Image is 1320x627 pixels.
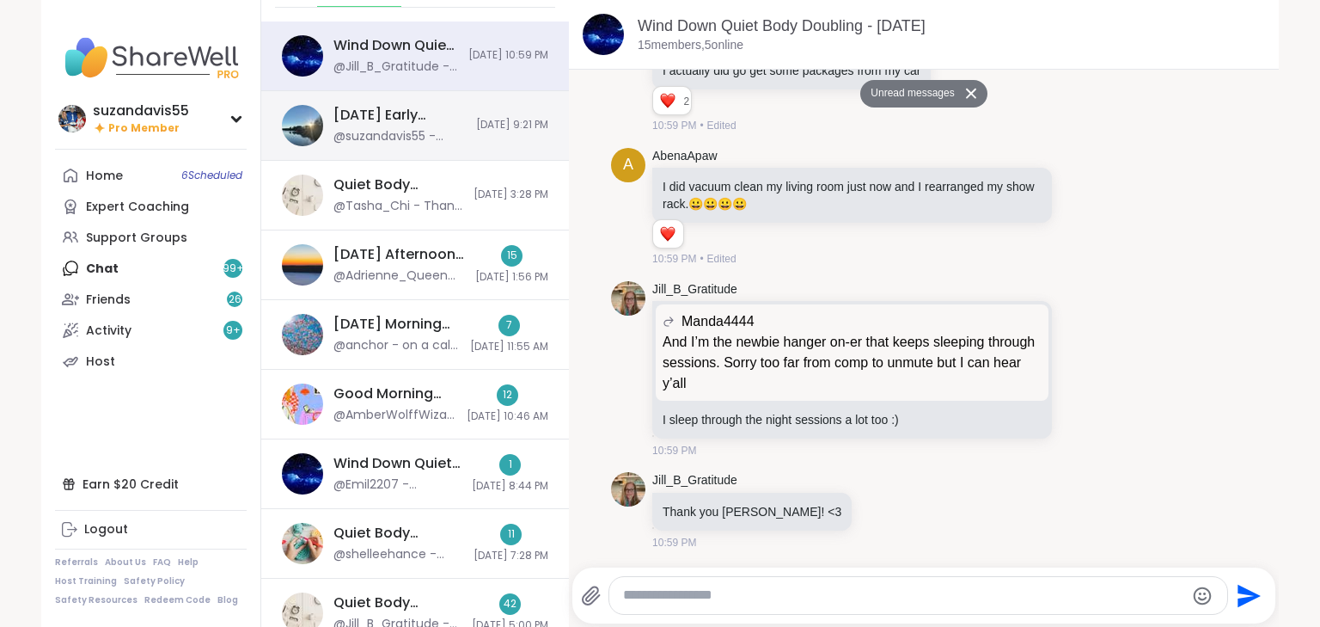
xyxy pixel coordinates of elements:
[652,281,737,298] a: Jill_B_Gratitude
[153,556,171,569] a: FAQ
[652,443,696,458] span: 10:59 PM
[178,556,199,569] a: Help
[144,594,211,606] a: Redeem Code
[86,199,189,216] div: Expert Coaching
[467,409,548,424] span: [DATE] 10:46 AM
[475,270,548,285] span: [DATE] 1:56 PM
[501,245,522,267] div: 15
[683,94,691,109] span: 2
[84,521,128,538] div: Logout
[333,384,456,403] div: Good Morning Quiet Body Doubling For Productivity, [DATE]
[333,267,465,285] div: @Adrienne_QueenOfTheDawn - Back from lunch.
[86,323,131,340] div: Activity
[700,251,703,267] span: •
[611,281,645,316] img: https://sharewell-space-live.sfo3.digitaloceanspaces.com/user-generated/2564abe4-c444-4046-864b-7...
[282,314,323,355] img: Thursday Morning Body Double Buddies, Oct 09
[55,284,247,315] a: Friends26
[663,503,841,520] p: Thank you [PERSON_NAME]! <3
[1192,586,1213,606] button: Emoji picker
[55,514,247,545] a: Logout
[58,105,86,132] img: suzandavis55
[470,340,548,354] span: [DATE] 11:55 AM
[583,14,624,55] img: Wind Down Quiet Body Doubling - Thursday, Oct 09
[732,197,747,211] span: 😀
[55,346,247,377] a: Host
[333,476,461,494] div: @Emil2207 - Charging an old phone so I don’t have to go in between
[652,535,696,550] span: 10:59 PM
[663,411,1042,428] p: I sleep through the night sessions a lot too :)
[1228,576,1267,615] button: Send
[663,178,1042,212] p: I did vacuum clean my living room just now and I rearranged my show rack.
[474,187,548,202] span: [DATE] 3:28 PM
[653,87,683,114] div: Reaction list
[623,153,633,176] span: A
[472,479,548,494] span: [DATE] 8:44 PM
[282,105,323,146] img: Thursday Early Afternoon Body Double Buddies, Oct 09
[282,384,323,425] img: Good Morning Quiet Body Doubling For Productivity, Oct 09
[226,323,241,338] span: 9 +
[55,191,247,222] a: Expert Coaching
[333,198,463,215] div: @Tasha_Chi - Thank you for hosting @QueenOfTheNight
[652,251,696,267] span: 10:59 PM
[333,524,463,543] div: Quiet Body Doubling- Productivity/Creativity , [DATE]
[86,353,115,371] div: Host
[707,251,736,267] span: Edited
[282,453,323,495] img: Wind Down Quiet Body Doubling - Tuesday, Oct 07
[55,556,98,569] a: Referrals
[499,593,521,615] div: 42
[108,121,180,136] span: Pro Member
[333,454,461,473] div: Wind Down Quiet Body Doubling - [DATE]
[498,315,520,336] div: 7
[86,230,187,247] div: Support Groups
[55,28,247,88] img: ShareWell Nav Logo
[55,469,247,500] div: Earn $20 Credit
[181,169,242,182] span: 6 Scheduled
[86,168,123,185] div: Home
[663,62,920,79] p: I actually did go get some packages from my car
[700,118,703,133] span: •
[93,101,189,120] div: suzandavis55
[468,48,548,63] span: [DATE] 10:59 PM
[681,311,755,332] span: Manda4444
[105,556,146,569] a: About Us
[282,244,323,286] img: Thursday Afternoon Body Double Buddies, Oct 09
[333,128,466,145] div: @suzandavis55 - YEAH!!!! GOT IN!!! Soooooooooooo happy!
[333,315,460,334] div: [DATE] Morning Body Double Buddies, [DATE]
[333,245,465,264] div: [DATE] Afternoon Body Double Buddies, [DATE]
[663,332,1042,394] p: And I’m the newbie hanger on-er that keeps sleeping through sessions. Sorry too far from comp to ...
[55,222,247,253] a: Support Groups
[333,337,460,354] div: @anchor - on a call. thanks for hosting @AmberWolffWizard
[718,197,732,211] span: 😀
[229,292,241,307] span: 26
[658,227,676,241] button: Reactions: love
[500,524,522,545] div: 11
[476,118,548,132] span: [DATE] 9:21 PM
[652,148,718,165] a: AbenaApaw
[86,292,131,309] div: Friends
[703,197,718,211] span: 😀
[55,315,247,346] a: Activity9+
[124,575,185,587] a: Safety Policy
[611,472,645,507] img: https://sharewell-space-live.sfo3.digitaloceanspaces.com/user-generated/2564abe4-c444-4046-864b-7...
[333,58,458,76] div: @Jill_B_Gratitude - Thank you [PERSON_NAME]! <3
[55,575,117,587] a: Host Training
[658,94,676,108] button: Reactions: love
[55,160,247,191] a: Home6Scheduled
[497,384,518,406] div: 12
[652,472,737,489] a: Jill_B_Gratitude
[333,593,461,612] div: Quiet Body Doubling For Productivity - [DATE]
[638,37,743,54] p: 15 members, 5 online
[860,80,959,108] button: Unread messages
[55,594,137,606] a: Safety Resources
[707,118,736,133] span: Edited
[638,17,926,34] a: Wind Down Quiet Body Doubling - [DATE]
[282,35,323,77] img: Wind Down Quiet Body Doubling - Thursday, Oct 09
[333,546,463,563] div: @shelleehance - absolutely i hope they fix them
[282,523,323,564] img: Quiet Body Doubling- Productivity/Creativity , Oct 07
[653,220,683,248] div: Reaction list
[474,549,548,563] span: [DATE] 7:28 PM
[217,594,238,606] a: Blog
[333,175,463,194] div: Quiet Body Doubling For Productivity - [DATE]
[333,106,466,125] div: [DATE] Early Afternoon Body Double Buddies, [DATE]
[623,587,1184,605] textarea: Type your message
